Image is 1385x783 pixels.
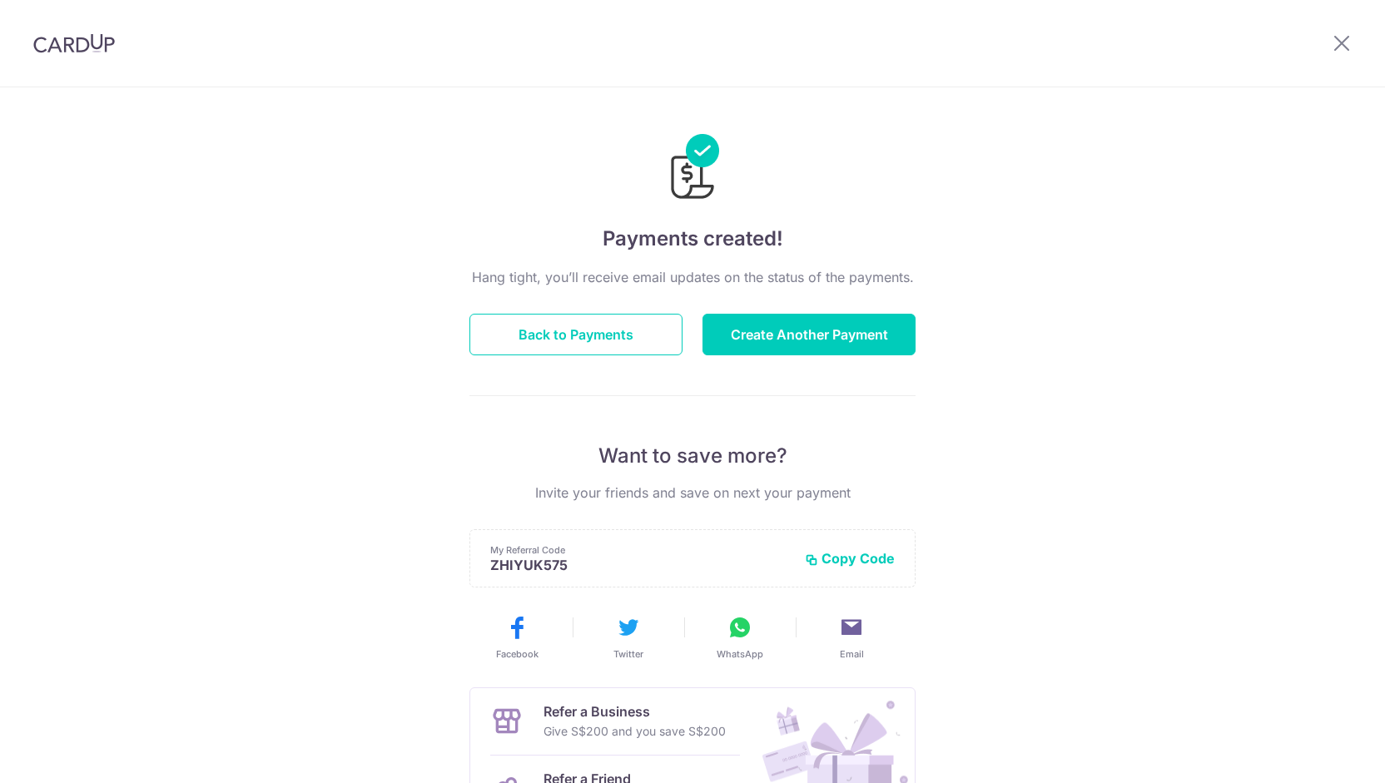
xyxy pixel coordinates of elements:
p: Give S$200 and you save S$200 [544,721,726,741]
span: WhatsApp [717,647,763,661]
p: ZHIYUK575 [490,557,792,573]
img: CardUp [33,33,115,53]
span: Facebook [496,647,539,661]
img: Payments [666,134,719,204]
button: Twitter [579,614,678,661]
button: Create Another Payment [702,314,916,355]
button: Facebook [468,614,566,661]
span: Twitter [613,647,643,661]
p: Refer a Business [544,701,726,721]
p: My Referral Code [490,543,792,557]
button: Copy Code [805,550,895,567]
button: Back to Payments [469,314,683,355]
button: WhatsApp [691,614,789,661]
iframe: Opens a widget where you can find more information [1278,733,1368,775]
p: Invite your friends and save on next your payment [469,483,916,503]
span: Email [840,647,864,661]
button: Email [802,614,901,661]
p: Hang tight, you’ll receive email updates on the status of the payments. [469,267,916,287]
p: Want to save more? [469,443,916,469]
h4: Payments created! [469,224,916,254]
